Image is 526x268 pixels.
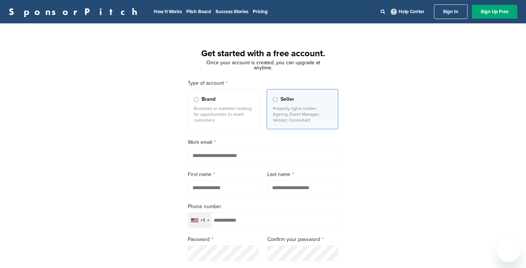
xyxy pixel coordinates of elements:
[194,106,253,123] p: Business or marketer looking for opportunities to reach customers
[497,239,520,262] iframe: Button to launch messaging window
[188,138,338,146] label: Work email
[188,203,338,211] label: Phone number
[186,9,211,15] a: Pitch Board
[267,236,338,244] label: Confirm your password
[434,4,468,19] a: Sign In
[201,218,205,223] div: +1
[253,9,268,15] a: Pricing
[188,213,211,228] div: Selected country
[281,95,294,103] span: Seller
[389,7,426,16] a: Help Center
[273,106,332,123] p: Property rights holder, Agency, Event Manager, Vendor, Consultant
[188,79,338,87] label: Type of account
[9,7,142,16] a: SponsorPitch
[273,97,278,102] input: Seller Property rights holder, Agency, Event Manager, Vendor, Consultant
[267,171,338,179] label: Last name
[179,47,347,60] h1: Get started with a free account.
[216,9,248,15] a: Success Stories
[472,5,517,19] a: Sign Up Free
[194,97,199,102] input: Brand Business or marketer looking for opportunities to reach customers
[202,95,216,103] span: Brand
[188,171,259,179] label: First name
[154,9,182,15] a: How It Works
[206,60,320,71] span: Once your account is created, you can upgrade at anytime.
[188,236,259,244] label: Password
